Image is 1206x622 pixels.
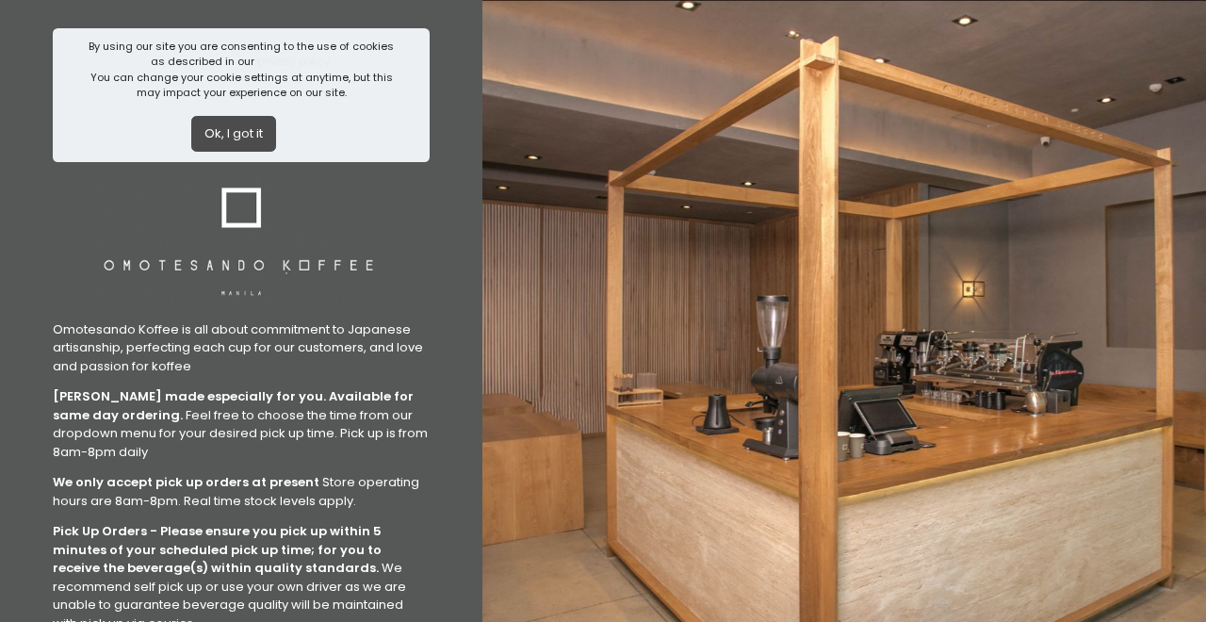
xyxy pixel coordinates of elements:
[97,174,380,308] img: Omotesando Koffee
[53,320,430,376] div: Omotesando Koffee is all about commitment to Japanese artisanship, perfecting each cup for our cu...
[53,387,414,424] b: [PERSON_NAME] made especially for you. Available for same day ordering.
[53,387,430,461] div: Feel free to choose the time from our dropdown menu for your desired pick up time. Pick up is fro...
[53,522,382,577] b: Pick Up Orders - Please ensure you pick up within 5 minutes of your scheduled pick up time; for y...
[257,54,332,69] a: privacy policy.
[85,39,399,101] div: By using our site you are consenting to the use of cookies as described in our You can change you...
[53,473,319,491] b: We only accept pick up orders at present
[53,473,430,510] div: Store operating hours are 8am-8pm. Real time stock levels apply.
[191,116,276,152] button: Ok, I got it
